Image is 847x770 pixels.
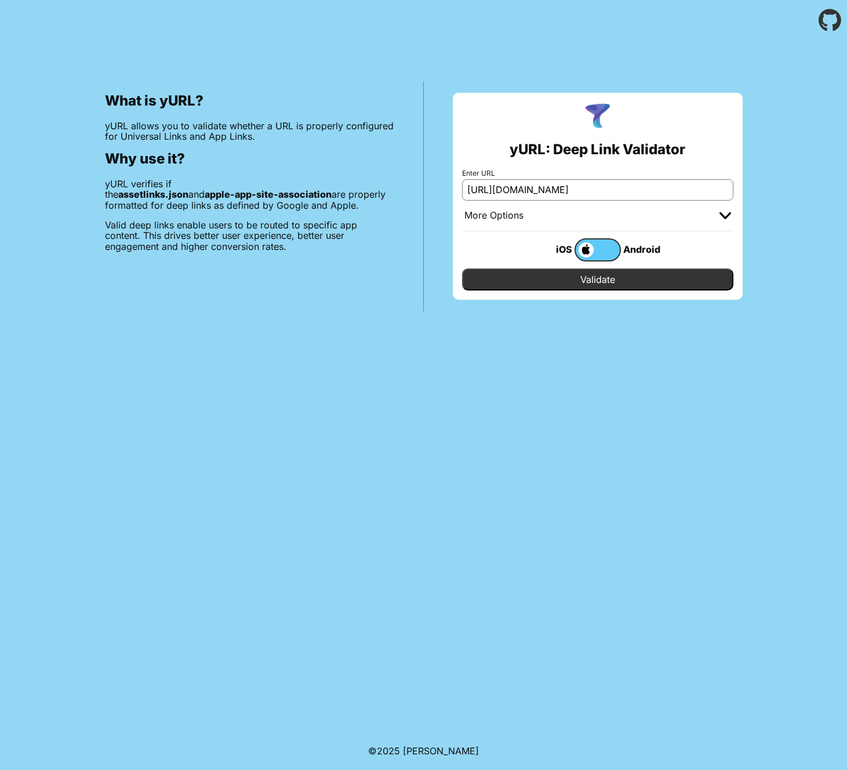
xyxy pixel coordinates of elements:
[462,179,733,200] input: e.g. https://app.chayev.com/xyx
[719,212,731,219] img: chevron
[583,102,613,132] img: yURL Logo
[464,210,524,221] div: More Options
[462,169,733,177] label: Enter URL
[528,242,575,257] div: iOS
[105,179,394,210] p: yURL verifies if the and are properly formatted for deep links as defined by Google and Apple.
[621,242,667,257] div: Android
[462,268,733,290] input: Validate
[510,141,685,158] h2: yURL: Deep Link Validator
[377,745,400,757] span: 2025
[105,151,394,167] h2: Why use it?
[205,188,332,200] b: apple-app-site-association
[105,93,394,109] h2: What is yURL?
[368,732,479,770] footer: ©
[118,188,188,200] b: assetlinks.json
[105,121,394,142] p: yURL allows you to validate whether a URL is properly configured for Universal Links and App Links.
[403,745,479,757] a: Michael Ibragimchayev's Personal Site
[105,220,394,252] p: Valid deep links enable users to be routed to specific app content. This drives better user exper...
